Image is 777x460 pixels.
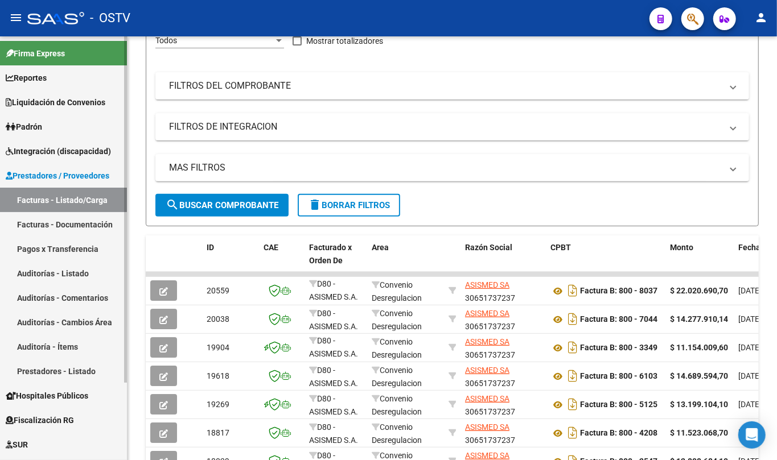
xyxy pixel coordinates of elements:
span: Padrón [6,121,42,133]
mat-panel-title: MAS FILTROS [169,161,722,174]
datatable-header-cell: Razón Social [461,235,546,285]
span: Convenio Desregulacion [372,394,422,416]
span: D80 - ASISMED S.A. [309,366,358,388]
span: 19904 [207,343,229,352]
span: ASISMED SA [465,422,509,432]
span: D80 - ASISMED S.A. [309,279,358,301]
span: ASISMED SA [465,309,509,318]
div: 30651737237 [465,279,541,302]
span: D80 - ASISMED S.A. [309,336,358,358]
mat-expansion-panel-header: MAS FILTROS [155,154,749,181]
span: ASISMED SA [465,451,509,460]
i: Descargar documento [565,367,580,385]
span: Hospitales Públicos [6,389,88,402]
span: CAE [264,243,278,252]
datatable-header-cell: ID [202,235,259,285]
span: Todos [155,36,177,45]
datatable-header-cell: Monto [665,235,734,285]
div: 30651737237 [465,421,541,445]
span: D80 - ASISMED S.A. [309,422,358,445]
span: Liquidación de Convenios [6,96,105,109]
span: D80 - ASISMED S.A. [309,394,358,416]
span: 19618 [207,371,229,380]
strong: $ 11.523.068,70 [670,428,728,437]
span: D80 - ASISMED S.A. [309,309,358,331]
button: Borrar Filtros [298,194,400,217]
span: [DATE] [738,286,762,295]
span: - OSTV [90,6,130,31]
strong: $ 22.020.690,70 [670,286,728,295]
mat-icon: menu [9,11,23,24]
span: Razón Social [465,243,512,252]
span: Convenio Desregulacion [372,422,422,445]
mat-panel-title: FILTROS DE INTEGRACION [169,121,722,133]
mat-expansion-panel-header: FILTROS DE INTEGRACION [155,113,749,140]
span: ASISMED SA [465,394,509,403]
span: [DATE] [738,343,762,352]
div: Open Intercom Messenger [738,421,766,449]
datatable-header-cell: CAE [259,235,305,285]
div: 30651737237 [465,307,541,331]
mat-panel-title: FILTROS DEL COMPROBANTE [169,80,722,92]
mat-icon: search [166,198,179,212]
i: Descargar documento [565,395,580,413]
strong: Factura B: 800 - 4208 [580,429,657,438]
strong: Factura B: 800 - 8037 [580,287,657,296]
i: Descargar documento [565,338,580,357]
span: Convenio Desregulacion [372,280,422,302]
span: Monto [670,243,693,252]
mat-expansion-panel-header: FILTROS DEL COMPROBANTE [155,72,749,100]
span: [DATE] [738,400,762,409]
span: Mostrar totalizadores [306,34,383,48]
div: Palabras clave [134,67,181,74]
span: [DATE] [738,314,762,324]
span: 20038 [207,314,229,324]
div: 30651737237 [465,335,541,359]
span: Facturado x Orden De [309,243,352,265]
span: Borrar Filtros [308,200,390,210]
strong: Factura B: 800 - 3349 [580,343,657,353]
span: Integración (discapacidad) [6,145,111,158]
img: tab_domain_overview_orange.svg [47,66,56,75]
span: ID [207,243,214,252]
div: Dominio [60,67,87,74]
i: Descargar documento [565,424,580,442]
i: Descargar documento [565,310,580,328]
strong: $ 13.199.104,10 [670,400,728,409]
span: ASISMED SA [465,366,509,375]
span: Fiscalización RG [6,414,74,426]
span: Area [372,243,389,252]
strong: $ 11.154.009,60 [670,343,728,352]
strong: Factura B: 800 - 6103 [580,372,657,381]
span: SUR [6,438,28,451]
button: Buscar Comprobante [155,194,289,217]
img: logo_orange.svg [18,18,27,27]
span: 18817 [207,428,229,437]
span: Reportes [6,72,47,84]
div: 30651737237 [465,364,541,388]
span: ASISMED SA [465,280,509,289]
span: [DATE] [738,371,762,380]
strong: Factura B: 800 - 5125 [580,400,657,409]
img: tab_keywords_by_traffic_grey.svg [121,66,130,75]
mat-icon: delete [308,198,322,212]
span: Buscar Comprobante [166,200,278,210]
span: CPBT [550,243,571,252]
span: ASISMED SA [465,337,509,346]
span: Convenio Desregulacion [372,309,422,331]
strong: $ 14.277.910,14 [670,314,728,324]
span: Convenio Desregulacion [372,366,422,388]
div: Dominio: [DOMAIN_NAME] [30,30,128,39]
datatable-header-cell: CPBT [546,235,665,285]
strong: Factura B: 800 - 7044 [580,315,657,324]
span: Prestadores / Proveedores [6,169,109,182]
datatable-header-cell: Area [367,235,444,285]
span: 20559 [207,286,229,295]
i: Descargar documento [565,281,580,300]
span: Firma Express [6,47,65,60]
span: Convenio Desregulacion [372,337,422,359]
span: 19269 [207,400,229,409]
mat-icon: person [754,11,768,24]
div: 30651737237 [465,392,541,416]
div: v 4.0.24 [32,18,56,27]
